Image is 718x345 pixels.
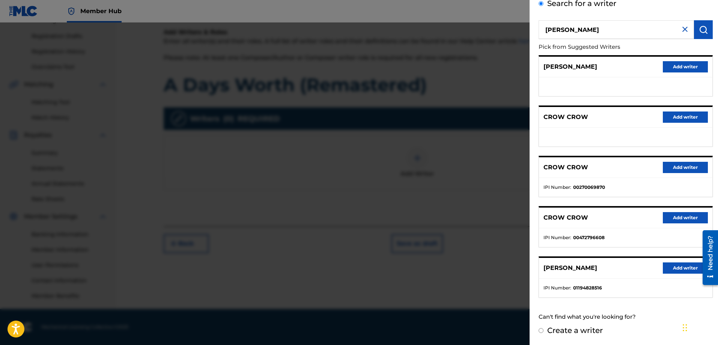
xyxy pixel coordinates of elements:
[680,25,689,34] img: close
[573,184,605,191] strong: 00270069870
[680,309,718,345] iframe: Chat Widget
[573,285,602,291] strong: 01194828516
[539,39,670,55] p: Pick from Suggested Writers
[543,184,571,191] span: IPI Number :
[663,111,708,123] button: Add writer
[543,285,571,291] span: IPI Number :
[543,264,597,273] p: [PERSON_NAME]
[547,326,603,335] label: Create a writer
[697,227,718,288] iframe: Resource Center
[9,6,38,17] img: MLC Logo
[543,62,597,71] p: [PERSON_NAME]
[543,213,588,222] p: CROW CROW
[67,7,76,16] img: Top Rightsholder
[683,316,687,339] div: Drag
[543,234,571,241] span: IPI Number :
[539,309,713,325] div: Can't find what you're looking for?
[663,262,708,274] button: Add writer
[539,20,694,39] input: Search writer's name or IPI Number
[543,113,588,122] p: CROW CROW
[699,25,708,34] img: Search Works
[663,162,708,173] button: Add writer
[573,234,605,241] strong: 00472796608
[663,212,708,223] button: Add writer
[663,61,708,72] button: Add writer
[80,7,122,15] span: Member Hub
[543,163,588,172] p: CROW CROW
